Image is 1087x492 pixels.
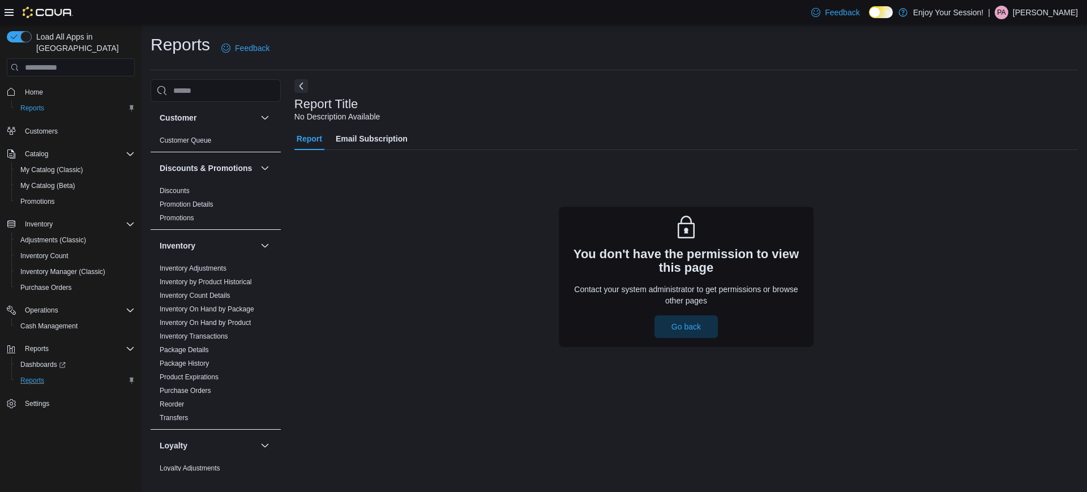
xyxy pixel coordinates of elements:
button: Reports [11,373,139,388]
button: Inventory [160,240,256,251]
a: Reports [16,101,49,115]
button: Loyalty [258,439,272,452]
button: My Catalog (Classic) [11,162,139,178]
h3: Customer [160,112,196,123]
button: Discounts & Promotions [160,162,256,174]
button: Go back [654,315,718,338]
span: Catalog [25,149,48,159]
span: Inventory On Hand by Package [160,305,254,314]
button: Home [2,83,139,100]
h3: Loyalty [160,440,187,451]
span: Package History [160,359,209,368]
span: Home [20,84,135,99]
span: Adjustments (Classic) [16,233,135,247]
a: Transfers [160,414,188,422]
p: [PERSON_NAME] [1013,6,1078,19]
button: Adjustments (Classic) [11,232,139,248]
a: Feedback [807,1,864,24]
span: My Catalog (Classic) [20,165,83,174]
a: Promotions [16,195,59,208]
button: Inventory [2,216,139,232]
button: Operations [2,302,139,318]
span: Promotion Details [160,200,213,209]
button: Discounts & Promotions [258,161,272,175]
a: Dashboards [16,358,70,371]
span: Inventory Count Details [160,291,230,300]
span: Reports [20,376,44,385]
button: Reports [2,341,139,357]
a: Cash Management [16,319,82,333]
a: Product Expirations [160,373,219,381]
span: Settings [20,396,135,410]
a: Inventory Manager (Classic) [16,265,110,279]
p: Enjoy Your Session! [913,6,984,19]
div: Patrick Atueyi [995,6,1008,19]
span: Email Subscription [336,127,408,150]
h3: Discounts & Promotions [160,162,252,174]
a: Purchase Orders [16,281,76,294]
a: Home [20,85,48,99]
button: Promotions [11,194,139,209]
img: Cova [23,7,73,18]
span: Inventory Manager (Classic) [20,267,105,276]
a: Inventory On Hand by Product [160,319,251,327]
a: Reorder [160,400,184,408]
div: Inventory [151,262,281,429]
a: My Catalog (Beta) [16,179,80,192]
span: Reports [16,101,135,115]
span: Adjustments (Classic) [20,236,86,245]
button: Customer [258,111,272,125]
a: Purchase Orders [160,387,211,395]
span: Purchase Orders [16,281,135,294]
button: Cash Management [11,318,139,334]
h1: Reports [151,33,210,56]
span: Inventory On Hand by Product [160,318,251,327]
span: Customer Queue [160,136,211,145]
a: Settings [20,397,54,410]
button: Inventory [258,239,272,253]
a: Reports [16,374,49,387]
p: | [988,6,990,19]
button: Catalog [2,146,139,162]
a: Inventory by Product Historical [160,278,252,286]
span: Inventory [20,217,135,231]
button: Catalog [20,147,53,161]
span: Catalog [20,147,135,161]
a: Inventory Count Details [160,292,230,300]
span: Purchase Orders [160,386,211,395]
span: Operations [20,303,135,317]
a: Customer Queue [160,136,211,144]
span: Operations [25,306,58,315]
span: Cash Management [20,322,78,331]
a: Inventory Transactions [160,332,228,340]
div: Customer [151,134,281,152]
span: Inventory Transactions [160,332,228,341]
button: Inventory Count [11,248,139,264]
a: Adjustments (Classic) [16,233,91,247]
span: Discounts [160,186,190,195]
h3: Report Title [294,97,358,111]
span: PA [997,6,1005,19]
span: Inventory Adjustments [160,264,226,273]
button: Customers [2,123,139,139]
button: Inventory Manager (Classic) [11,264,139,280]
span: Home [25,88,43,97]
button: Settings [2,395,139,412]
a: Inventory On Hand by Package [160,305,254,313]
a: Inventory Count [16,249,73,263]
a: Inventory Adjustments [160,264,226,272]
span: Reorder [160,400,184,409]
span: Inventory [25,220,53,229]
span: Cash Management [16,319,135,333]
div: No Description Available [294,111,380,123]
span: Report [297,127,322,150]
span: Product Expirations [160,373,219,382]
span: Inventory Count [20,251,69,260]
button: Reports [11,100,139,116]
a: Promotions [160,214,194,222]
a: Package Details [160,346,209,354]
a: Loyalty Adjustments [160,464,220,472]
button: Operations [20,303,63,317]
button: My Catalog (Beta) [11,178,139,194]
input: Dark Mode [869,6,893,18]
